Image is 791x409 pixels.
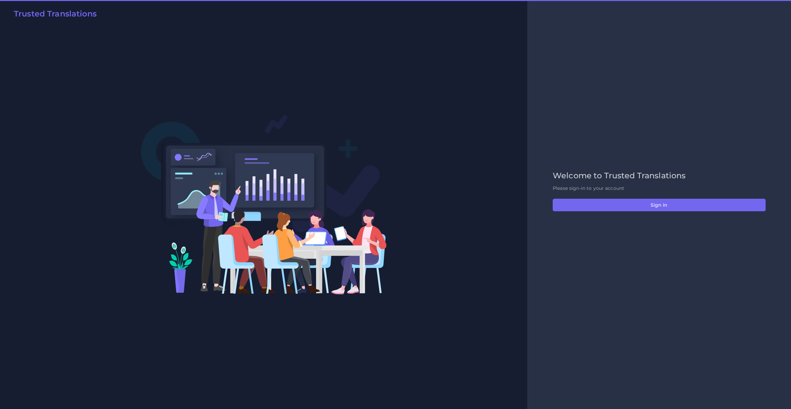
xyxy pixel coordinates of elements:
[553,185,766,192] p: Please sign-in to your account
[14,9,97,19] h2: Trusted Translations
[9,9,97,21] a: Trusted Translations
[141,114,387,295] img: Login V2
[553,171,766,181] h2: Welcome to Trusted Translations
[553,199,766,211] button: Sign in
